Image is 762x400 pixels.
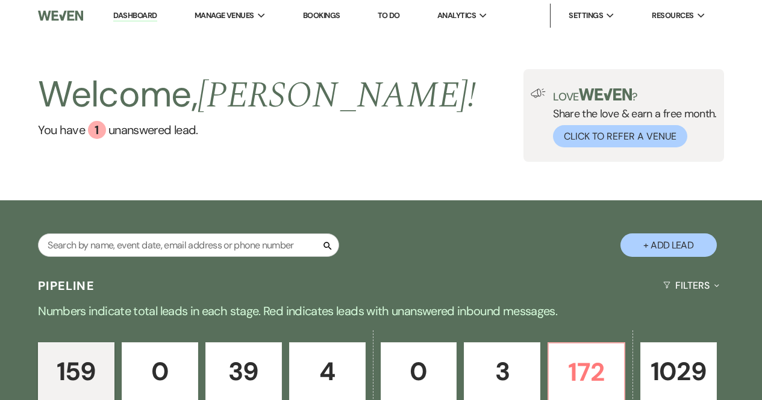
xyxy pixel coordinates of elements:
p: 159 [46,351,107,392]
p: 0 [130,351,190,392]
img: weven-logo-green.svg [579,88,632,100]
h2: Welcome, [38,69,476,121]
button: + Add Lead [620,233,717,257]
p: 39 [213,351,274,392]
a: Bookings [303,10,340,20]
p: 0 [389,351,449,392]
p: 4 [297,351,358,392]
span: Manage Venues [195,10,254,22]
span: [PERSON_NAME] ! [198,68,476,123]
div: 1 [88,121,106,139]
button: Click to Refer a Venue [553,125,687,147]
div: Share the love & earn a free month. [546,88,717,147]
button: Filters [658,269,724,301]
span: Resources [652,10,693,22]
p: Love ? [553,88,717,102]
a: To Do [378,10,400,20]
input: Search by name, event date, email address or phone number [38,233,339,257]
p: 3 [472,351,532,392]
a: Dashboard [113,10,157,22]
span: Settings [569,10,603,22]
img: Weven Logo [38,3,83,28]
a: You have 1 unanswered lead. [38,121,476,139]
span: Analytics [437,10,476,22]
p: 172 [556,352,617,392]
p: 1029 [648,351,709,392]
img: loud-speaker-illustration.svg [531,88,546,98]
h3: Pipeline [38,277,95,294]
